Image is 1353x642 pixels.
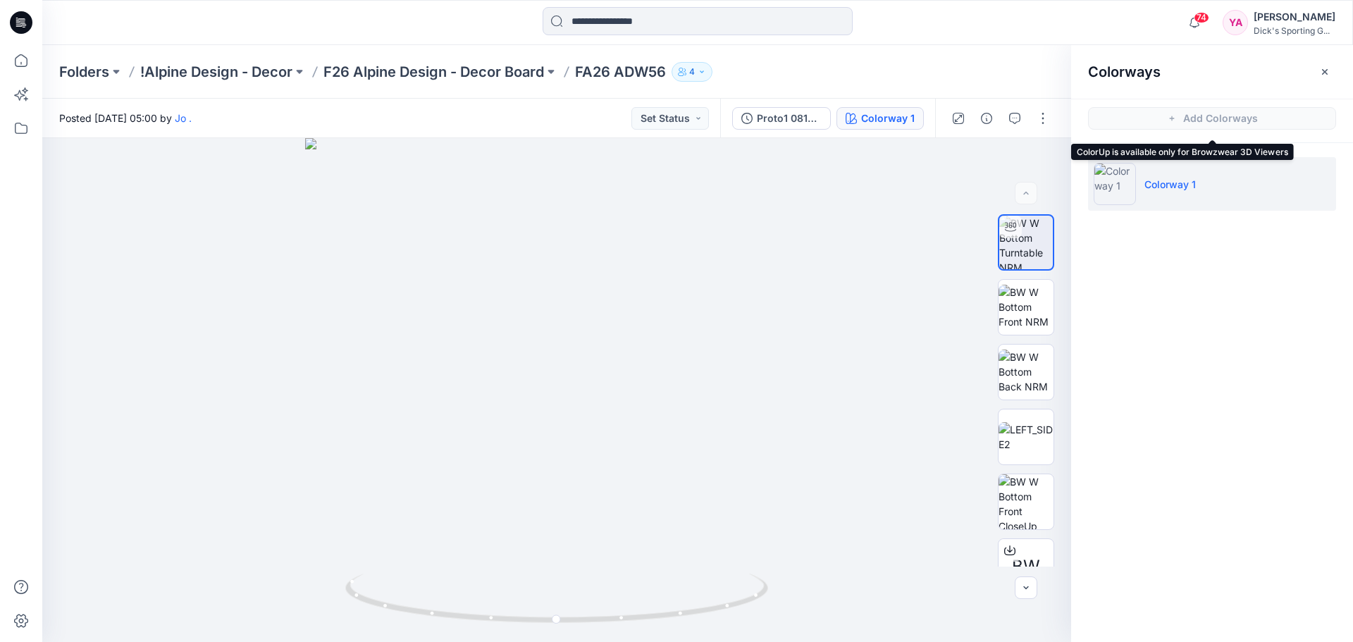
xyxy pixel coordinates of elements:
div: YA [1223,10,1248,35]
div: Dick's Sporting G... [1254,25,1335,36]
a: Jo . [175,112,192,124]
img: BW W Bottom Back NRM [999,350,1054,394]
span: 74 [1194,12,1209,23]
div: Colorway 1 [861,111,915,126]
p: Colorway 1 [1144,177,1196,192]
p: FA26 ADW56 [575,62,666,82]
button: Details [975,107,998,130]
span: Posted [DATE] 05:00 by [59,111,192,125]
img: BW W Bottom Front NRM [999,285,1054,329]
a: !Alpine Design - Decor [140,62,292,82]
button: 4 [672,62,712,82]
h2: Colorways [1088,63,1161,80]
button: Colorway 1 [836,107,924,130]
div: Proto1 081925 [757,111,822,126]
a: F26 Alpine Design - Decor Board [323,62,544,82]
button: Proto1 081925 [732,107,831,130]
div: [PERSON_NAME] [1254,8,1335,25]
img: LEFT_SIDE2 [999,422,1054,452]
img: BW W Bottom Front CloseUp NRM [999,474,1054,529]
img: Colorway 1 [1094,163,1136,205]
span: BW [1012,554,1040,579]
p: 4 [689,64,695,80]
a: Folders [59,62,109,82]
img: BW W Bottom Turntable NRM [999,216,1053,269]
